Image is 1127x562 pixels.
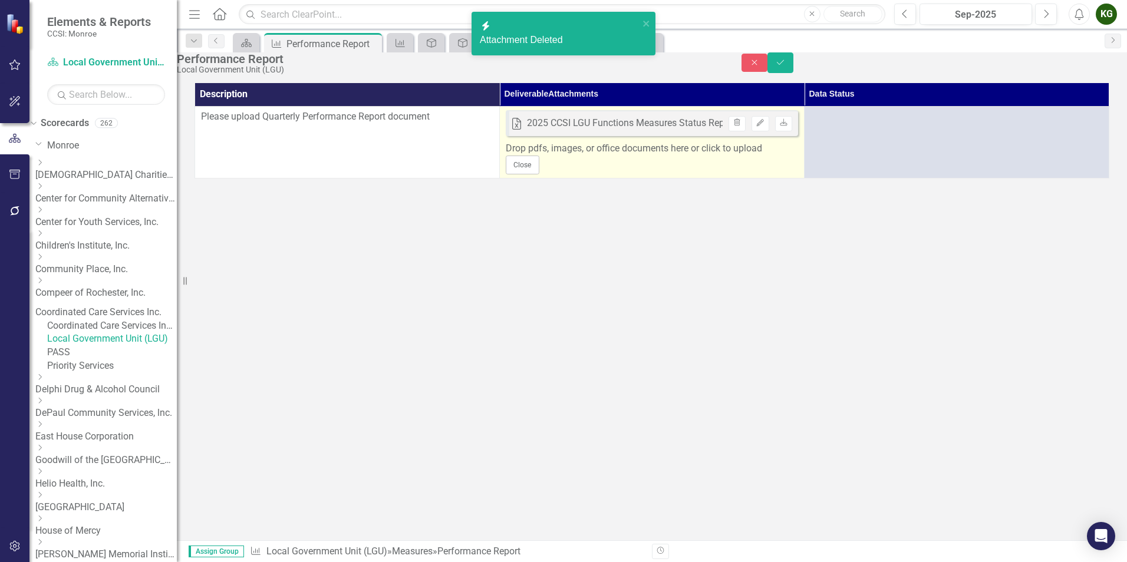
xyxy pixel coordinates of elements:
[47,56,165,70] a: Local Government Unit (LGU)
[47,139,177,153] a: Monroe
[6,13,27,34] img: ClearPoint Strategy
[506,142,798,156] div: Drop pdfs, images, or office documents here or click to upload
[392,546,433,557] a: Measures
[95,118,118,128] div: 262
[47,84,165,105] input: Search Below...
[35,454,177,467] a: Goodwill of the [GEOGRAPHIC_DATA]
[35,263,177,276] a: Community Place, Inc.
[823,6,882,22] button: Search
[506,156,539,174] button: Close
[47,346,177,359] a: PASS
[642,16,651,30] button: close
[1096,4,1117,25] button: KG
[35,192,177,206] a: Center for Community Alternatives
[35,383,177,396] a: Delphi Drug & Alcohol Council
[47,319,177,333] a: Coordinated Care Services Inc. (MCOMH Internal)
[266,546,387,557] a: Local Government Unit (LGU)
[239,4,885,25] input: Search ClearPoint...
[47,15,151,29] span: Elements & Reports
[35,239,177,253] a: Children's Institute, Inc.
[35,477,177,491] a: Helio Health, Inc.
[840,9,865,18] span: Search
[35,168,177,182] a: [DEMOGRAPHIC_DATA] Charities Family & Community Services
[286,37,379,51] div: Performance Report
[35,501,177,514] a: [GEOGRAPHIC_DATA]
[35,286,177,300] a: Compeer of Rochester, Inc.
[41,117,89,130] a: Scorecards
[924,8,1028,22] div: Sep-2025
[35,524,177,538] a: House of Mercy
[250,545,643,558] div: » »
[189,546,244,557] span: Assign Group
[47,359,177,373] a: Priority Services
[35,548,177,561] a: [PERSON_NAME] Memorial Institute, Inc.
[177,65,718,74] div: Local Government Unit (LGU)
[1087,522,1115,550] div: Open Intercom Messenger
[201,111,430,122] span: Please upload Quarterly Performance Report document
[177,52,718,65] div: Performance Report
[437,546,520,557] div: Performance Report
[35,216,177,229] a: Center for Youth Services, Inc.
[47,29,151,38] small: CCSI: Monroe
[480,34,639,47] div: Attachment Deleted
[527,117,854,130] div: 2025 CCSI LGU Functions Measures Status Report Template v2025_05_29.xlsx
[47,332,177,346] a: Local Government Unit (LGU)
[35,406,177,420] a: DePaul Community Services, lnc.
[35,306,177,319] a: Coordinated Care Services Inc.
[920,4,1032,25] button: Sep-2025
[35,430,177,444] a: East House Corporation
